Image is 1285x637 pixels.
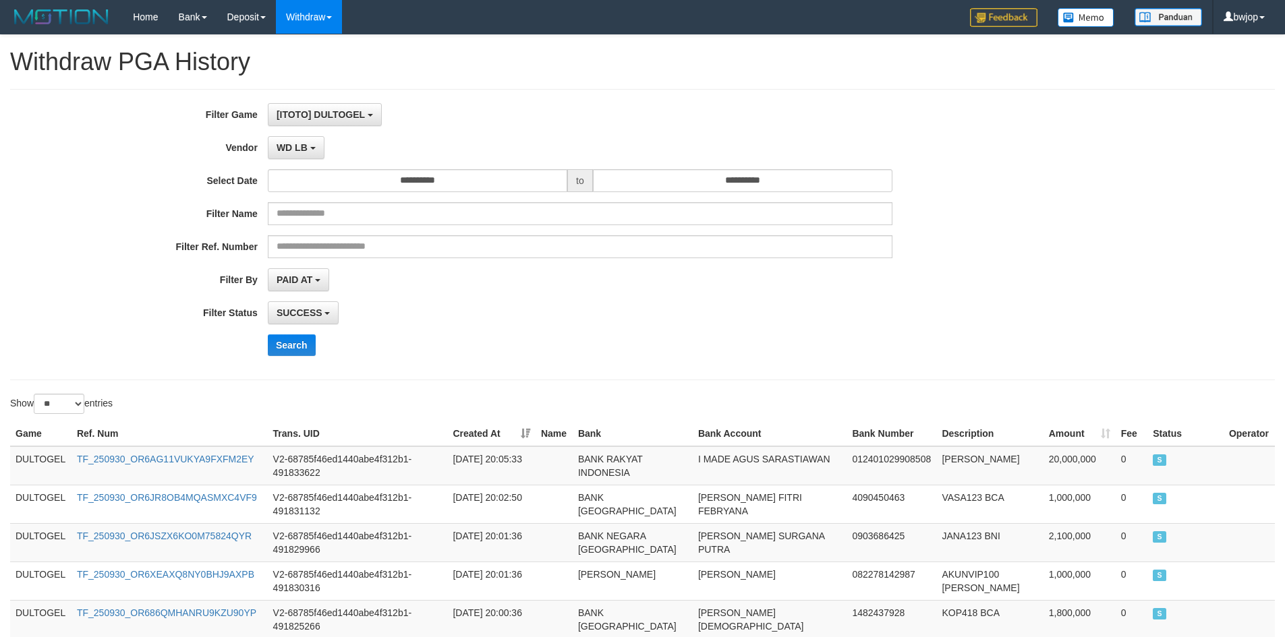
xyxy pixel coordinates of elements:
[936,446,1043,485] td: [PERSON_NAME]
[693,562,847,600] td: [PERSON_NAME]
[277,142,308,153] span: WD LB
[1116,523,1148,562] td: 0
[268,562,448,600] td: V2-68785f46ed1440abe4f312b1-491830316
[268,103,382,126] button: [ITOTO] DULTOGEL
[77,492,257,503] a: TF_250930_OR6JR8OB4MQASMXC4VF9
[268,421,448,446] th: Trans. UID
[77,530,252,541] a: TF_250930_OR6JSZX6KO0M75824QYR
[10,485,72,523] td: DULTOGEL
[1116,421,1148,446] th: Fee
[1044,446,1116,485] td: 20,000,000
[10,49,1275,75] h1: Withdraw PGA History
[268,268,329,291] button: PAID AT
[1153,608,1166,619] span: SUCCESS
[10,7,113,27] img: MOTION_logo.png
[693,446,847,485] td: I MADE AGUS SARASTIAWAN
[72,421,268,446] th: Ref. Num
[573,421,693,446] th: Bank
[1044,562,1116,600] td: 1,000,000
[693,421,847,446] th: Bank Account
[77,607,256,618] a: TF_250930_OR686QMHANRU9KZU90YP
[1116,485,1148,523] td: 0
[277,274,312,285] span: PAID AT
[10,523,72,562] td: DULTOGEL
[268,301,339,324] button: SUCCESS
[1153,454,1166,466] span: SUCCESS
[1058,8,1114,27] img: Button%20Memo.svg
[970,8,1037,27] img: Feedback.jpg
[936,421,1043,446] th: Description
[10,562,72,600] td: DULTOGEL
[77,454,254,464] a: TF_250930_OR6AG11VUKYA9FXFM2EY
[1044,485,1116,523] td: 1,000,000
[573,446,693,485] td: BANK RAKYAT INDONESIA
[1044,421,1116,446] th: Amount: activate to sort column ascending
[10,394,113,414] label: Show entries
[1116,446,1148,485] td: 0
[1135,8,1202,26] img: panduan.png
[573,485,693,523] td: BANK [GEOGRAPHIC_DATA]
[567,169,593,192] span: to
[847,562,936,600] td: 082278142987
[847,485,936,523] td: 4090450463
[693,485,847,523] td: [PERSON_NAME] FITRI FEBRYANA
[847,523,936,562] td: 0903686425
[447,523,536,562] td: [DATE] 20:01:36
[1153,531,1166,543] span: SUCCESS
[936,562,1043,600] td: AKUNVIP100 [PERSON_NAME]
[447,421,536,446] th: Created At: activate to sort column ascending
[1224,421,1275,446] th: Operator
[277,307,322,318] span: SUCCESS
[1147,421,1224,446] th: Status
[268,334,316,356] button: Search
[847,421,936,446] th: Bank Number
[447,485,536,523] td: [DATE] 20:02:50
[847,446,936,485] td: 012401029908508
[936,523,1043,562] td: JANA123 BNI
[34,394,84,414] select: Showentries
[1044,523,1116,562] td: 2,100,000
[573,523,693,562] td: BANK NEGARA [GEOGRAPHIC_DATA]
[277,109,365,120] span: [ITOTO] DULTOGEL
[1153,493,1166,504] span: SUCCESS
[936,485,1043,523] td: VASA123 BCA
[447,446,536,485] td: [DATE] 20:05:33
[268,136,324,159] button: WD LB
[10,421,72,446] th: Game
[10,446,72,485] td: DULTOGEL
[573,562,693,600] td: [PERSON_NAME]
[536,421,573,446] th: Name
[447,562,536,600] td: [DATE] 20:01:36
[1116,562,1148,600] td: 0
[1153,570,1166,581] span: SUCCESS
[268,523,448,562] td: V2-68785f46ed1440abe4f312b1-491829966
[77,569,254,580] a: TF_250930_OR6XEAXQ8NY0BHJ9AXPB
[268,446,448,485] td: V2-68785f46ed1440abe4f312b1-491833622
[268,485,448,523] td: V2-68785f46ed1440abe4f312b1-491831132
[693,523,847,562] td: [PERSON_NAME] SURGANA PUTRA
